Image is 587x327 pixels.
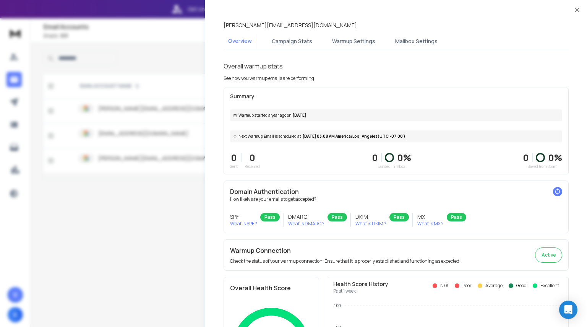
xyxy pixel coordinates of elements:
p: How likely are your emails to get accepted? [230,196,562,202]
p: [PERSON_NAME][EMAIL_ADDRESS][DOMAIN_NAME] [224,21,357,29]
p: Average [485,283,503,289]
p: 0 [245,151,260,164]
button: Active [535,247,562,263]
p: Good [516,283,527,289]
p: 0 [372,151,378,164]
div: Open Intercom Messenger [559,301,577,319]
h3: DMARC [288,213,324,221]
p: Excellent [540,283,559,289]
h3: SPF [230,213,257,221]
p: Received [245,164,260,169]
p: Summary [230,93,562,100]
tspan: 100 [334,303,341,308]
div: [DATE] 03:08 AM America/Los_Angeles (UTC -07:00 ) [230,130,562,142]
h3: DKIM [355,213,386,221]
h1: Overall warmup stats [224,62,283,71]
span: Warmup started a year ago on [238,112,291,118]
div: Pass [328,213,347,221]
h2: Domain Authentication [230,187,562,196]
p: What is DKIM ? [355,221,386,227]
div: Pass [447,213,466,221]
p: Check the status of your warmup connection. Ensure that it is properly established and functionin... [230,258,461,264]
p: See how you warmup emails are performing [224,75,314,81]
p: Landed in Inbox [372,164,411,169]
p: N/A [440,283,449,289]
p: Past 1 week [333,288,388,294]
button: Overview [224,33,256,50]
p: Saved from Spam [523,164,562,169]
p: Poor [462,283,472,289]
strong: 0 [523,151,529,164]
p: What is MX ? [417,221,444,227]
p: 0 [230,151,238,164]
div: Pass [389,213,409,221]
h3: MX [417,213,444,221]
p: What is SPF ? [230,221,257,227]
div: [DATE] [230,109,562,121]
p: 0 % [397,151,411,164]
button: Campaign Stats [267,33,317,50]
div: Pass [260,213,280,221]
p: What is DMARC ? [288,221,324,227]
span: Next Warmup Email is scheduled at [238,133,301,139]
p: Sent [230,164,238,169]
h2: Overall Health Score [230,283,313,293]
h2: Warmup Connection [230,246,461,255]
p: Health Score History [333,280,388,288]
button: Mailbox Settings [391,33,442,50]
p: 0 % [548,151,562,164]
button: Warmup Settings [328,33,380,50]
